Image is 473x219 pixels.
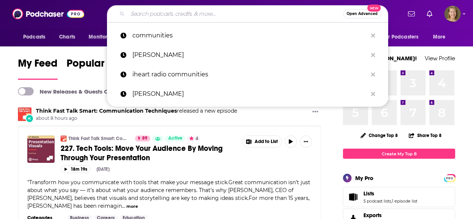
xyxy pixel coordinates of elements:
a: [PERSON_NAME] [107,84,388,104]
span: Open Advanced [347,12,378,16]
span: Charts [59,32,75,42]
button: open menu [83,30,125,44]
a: 227. Tech Tools: Move Your Audience By Moving Through Your Presentation [61,144,237,162]
button: 18m 19s [61,165,90,173]
input: Search podcasts, credits, & more... [128,8,343,20]
span: Lists [363,190,374,197]
span: PRO [445,175,454,181]
span: For Podcasters [383,32,418,42]
img: Think Fast Talk Smart: Communication Techniques [18,107,31,121]
p: iheart radio communities [132,65,367,84]
a: Think Fast Talk Smart: Communication Techniques [36,107,177,114]
span: Add to List [255,139,278,145]
span: Logged in as tvdockum [444,6,461,22]
img: 227. Tech Tools: Move Your Audience By Moving Through Your Presentation [27,136,55,163]
a: Think Fast Talk Smart: Communication Techniques [68,136,130,142]
img: User Profile [444,6,461,22]
a: Lists [363,190,417,197]
span: Active [168,135,182,142]
span: Monitoring [89,32,115,42]
button: 4 [187,136,200,142]
img: Think Fast Talk Smart: Communication Techniques [61,136,67,142]
span: about 8 hours ago [36,115,237,122]
a: Active [165,136,185,142]
span: Lists [343,187,455,207]
span: Exports [363,212,382,219]
div: New Episode [25,114,34,122]
div: Search podcasts, credits, & more... [107,5,388,22]
a: Charts [54,30,80,44]
div: My Pro [355,174,374,182]
span: Transform how you communicate with tools that make your message stick.Great communication isn’t j... [27,179,310,209]
a: Popular Feed [67,57,130,80]
span: ... [122,203,125,209]
button: open menu [378,30,429,44]
button: Show More Button [300,136,312,147]
a: Show notifications dropdown [405,7,418,20]
span: My Feed [18,57,58,74]
p: communities [132,26,367,45]
button: more [126,203,138,210]
span: 89 [142,135,147,142]
a: PRO [445,175,454,180]
span: 227. Tech Tools: Move Your Audience By Moving Through Your Presentation [61,144,222,162]
button: Share Top 8 [408,128,442,143]
a: 1 episode list [392,198,417,204]
a: 89 [135,136,150,142]
button: Change Top 8 [356,131,402,140]
div: [DATE] [96,167,110,172]
button: open menu [18,30,55,44]
a: communities [107,26,388,45]
button: Show More Button [243,136,282,147]
a: Create My Top 8 [343,149,455,159]
a: View Profile [425,55,455,62]
button: Show profile menu [444,6,461,22]
span: , [391,198,392,204]
a: 5 podcast lists [363,198,391,204]
a: My Feed [18,57,58,80]
a: [PERSON_NAME] [107,45,388,65]
button: Open AdvancedNew [343,9,381,18]
a: Lists [345,192,360,202]
button: Show More Button [309,107,321,117]
span: Popular Feed [67,57,130,74]
img: Podchaser - Follow, Share and Rate Podcasts [12,7,84,21]
p: manny munoz [132,45,367,65]
a: iheart radio communities [107,65,388,84]
span: " [27,179,310,209]
button: open menu [428,30,455,44]
p: ken blanchard [132,84,367,104]
span: More [433,32,446,42]
a: Show notifications dropdown [424,7,435,20]
span: New [367,4,381,12]
a: New Releases & Guests Only [18,87,116,95]
span: Podcasts [23,32,45,42]
h3: released a new episode [36,107,237,115]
